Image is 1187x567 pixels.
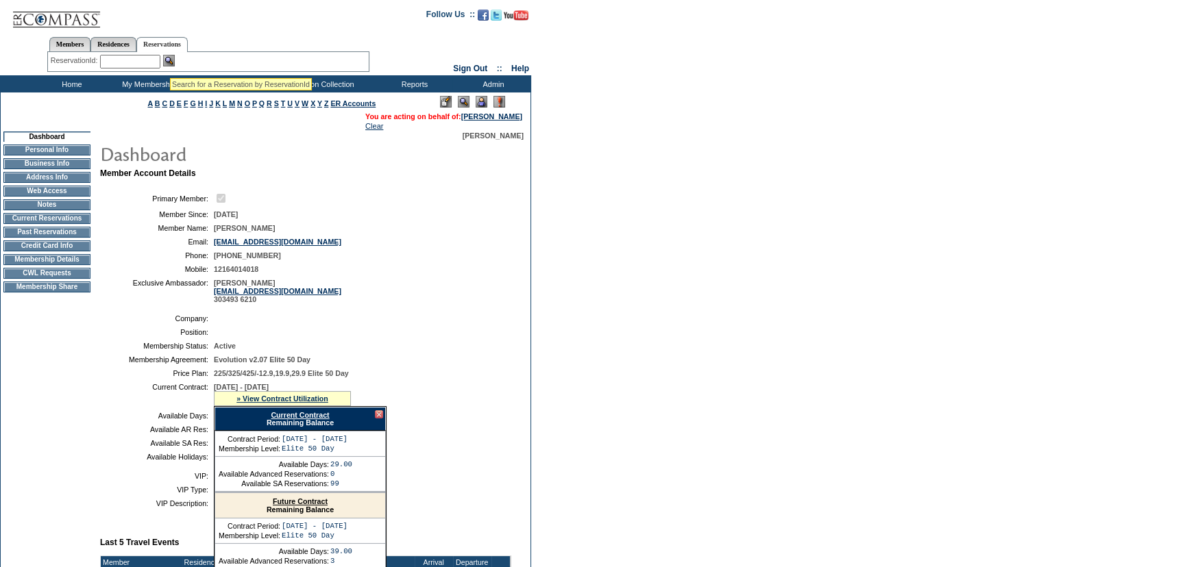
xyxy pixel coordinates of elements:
td: Price Plan: [106,369,208,377]
td: Membership Agreement: [106,355,208,364]
a: N [237,99,243,108]
span: [DATE] [214,210,238,218]
a: A [148,99,153,108]
a: Reservations [136,37,188,52]
td: Primary Member: [106,192,208,205]
td: Vacation Collection [267,75,374,92]
td: Membership Status: [106,342,208,350]
img: Follow us on Twitter [491,10,502,21]
a: D [169,99,175,108]
td: Member Since: [106,210,208,218]
a: H [198,99,204,108]
a: Clear [365,122,383,130]
a: » View Contract Utilization [236,394,328,403]
img: Reservation Search [163,55,175,66]
td: Phone: [106,251,208,260]
td: Available SA Res: [106,439,208,447]
td: Reservations [188,75,267,92]
td: Current Contract: [106,383,208,406]
a: C [162,99,167,108]
td: Elite 50 Day [282,531,347,540]
td: Available SA Reservations: [219,479,329,488]
a: P [252,99,257,108]
a: G [190,99,195,108]
td: 0 [330,470,352,478]
td: Exclusive Ambassador: [106,279,208,303]
td: Elite 50 Day [282,444,347,453]
a: K [215,99,221,108]
td: VIP Description: [106,499,208,507]
a: S [274,99,279,108]
a: ER Accounts [330,99,376,108]
div: Remaining Balance [215,493,385,518]
a: W [302,99,308,108]
td: VIP: [106,472,208,480]
a: Residences [90,37,136,51]
img: pgTtlDashboard.gif [99,140,374,167]
a: L [223,99,227,108]
td: Available Days: [219,460,329,468]
b: Member Account Details [100,168,196,178]
img: Impersonate [476,96,487,108]
td: [DATE] - [DATE] [282,522,347,530]
td: Available Advanced Reservations: [219,557,329,565]
span: Evolution v2.07 Elite 50 Day [214,355,310,364]
td: Available Days: [219,547,329,555]
td: Available Days: [106,412,208,420]
td: Email: [106,238,208,246]
td: Notes [3,199,90,210]
a: O [245,99,250,108]
a: M [229,99,235,108]
a: [EMAIL_ADDRESS][DOMAIN_NAME] [214,287,341,295]
td: VIP Type: [106,486,208,494]
a: Future Contract [273,497,328,505]
td: Address Info [3,172,90,183]
span: You are acting on behalf of: [365,112,522,121]
a: [PERSON_NAME] [461,112,522,121]
td: Credit Card Info [3,240,90,251]
a: Sign Out [453,64,487,73]
span: [PHONE_NUMBER] [214,251,281,260]
span: [DATE] - [DATE] [214,383,269,391]
span: [PERSON_NAME] [214,224,275,232]
img: Subscribe to our YouTube Channel [504,10,528,21]
td: Admin [452,75,531,92]
div: Search for a Reservation by ReservationId [172,80,310,88]
td: Contract Period: [219,522,280,530]
img: Become our fan on Facebook [478,10,489,21]
a: T [281,99,286,108]
td: Available Advanced Reservations: [219,470,329,478]
td: Current Reservations [3,213,90,224]
td: Web Access [3,186,90,197]
a: V [295,99,299,108]
a: F [184,99,188,108]
a: Follow us on Twitter [491,14,502,22]
td: CWL Requests [3,268,90,279]
a: [EMAIL_ADDRESS][DOMAIN_NAME] [214,238,341,246]
a: Subscribe to our YouTube Channel [504,14,528,22]
td: Personal Info [3,144,90,155]
td: Reports [374,75,452,92]
a: R [267,99,272,108]
span: [PERSON_NAME] [463,131,524,140]
a: Become our fan on Facebook [478,14,489,22]
td: Mobile: [106,265,208,273]
td: Available AR Res: [106,425,208,433]
td: Membership Details [3,254,90,265]
td: Membership Level: [219,444,280,453]
a: B [155,99,160,108]
td: Available Holidays: [106,453,208,461]
img: View Mode [458,96,469,108]
img: Edit Mode [440,96,452,108]
td: Member Name: [106,224,208,232]
td: My Memberships [110,75,188,92]
a: Z [324,99,329,108]
td: 39.00 [330,547,352,555]
div: Remaining Balance [215,407,386,431]
a: U [287,99,293,108]
b: Last 5 Travel Events [100,538,179,547]
a: X [310,99,315,108]
td: Membership Level: [219,531,280,540]
td: 3 [330,557,352,565]
td: 29.00 [330,460,352,468]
